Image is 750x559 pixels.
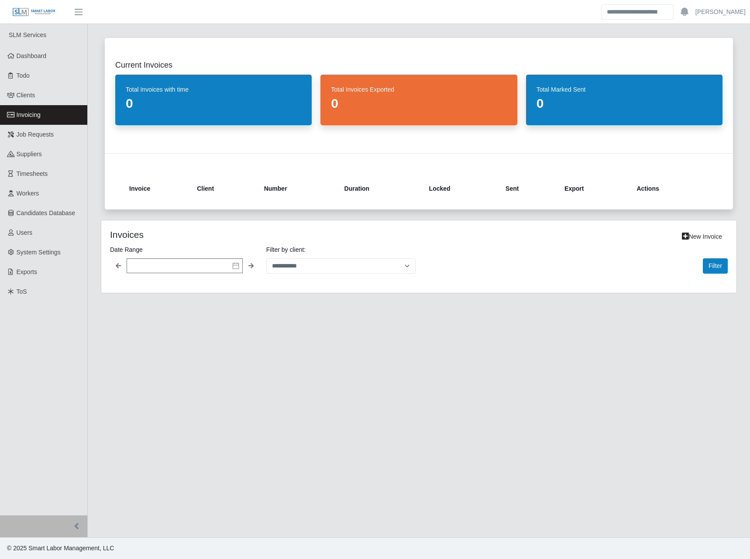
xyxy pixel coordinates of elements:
[331,96,506,111] dd: 0
[110,244,259,255] label: Date Range
[110,229,360,240] h4: Invoices
[129,178,190,199] th: Invoice
[17,170,48,177] span: Timesheets
[17,268,37,275] span: Exports
[12,7,56,17] img: SLM Logo
[17,288,27,295] span: ToS
[17,249,61,256] span: System Settings
[17,151,42,158] span: Suppliers
[17,209,76,216] span: Candidates Database
[499,178,557,199] th: Sent
[337,178,422,199] th: Duration
[17,131,54,138] span: Job Requests
[17,229,33,236] span: Users
[266,244,416,255] label: Filter by client:
[703,258,728,274] button: Filter
[422,178,499,199] th: Locked
[9,31,46,38] span: SLM Services
[630,178,709,199] th: Actions
[126,96,301,111] dd: 0
[17,111,41,118] span: Invoicing
[190,178,257,199] th: Client
[695,7,746,17] a: [PERSON_NAME]
[7,545,114,552] span: © 2025 Smart Labor Management, LLC
[601,4,674,20] input: Search
[115,59,722,71] h2: Current Invoices
[17,72,30,79] span: Todo
[676,229,728,244] a: New Invoice
[17,52,47,59] span: Dashboard
[331,85,506,94] dt: Total Invoices Exported
[17,190,39,197] span: Workers
[126,85,301,94] dt: Total Invoices with time
[537,96,712,111] dd: 0
[17,92,35,99] span: Clients
[557,178,630,199] th: Export
[257,178,337,199] th: Number
[537,85,712,94] dt: Total Marked Sent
